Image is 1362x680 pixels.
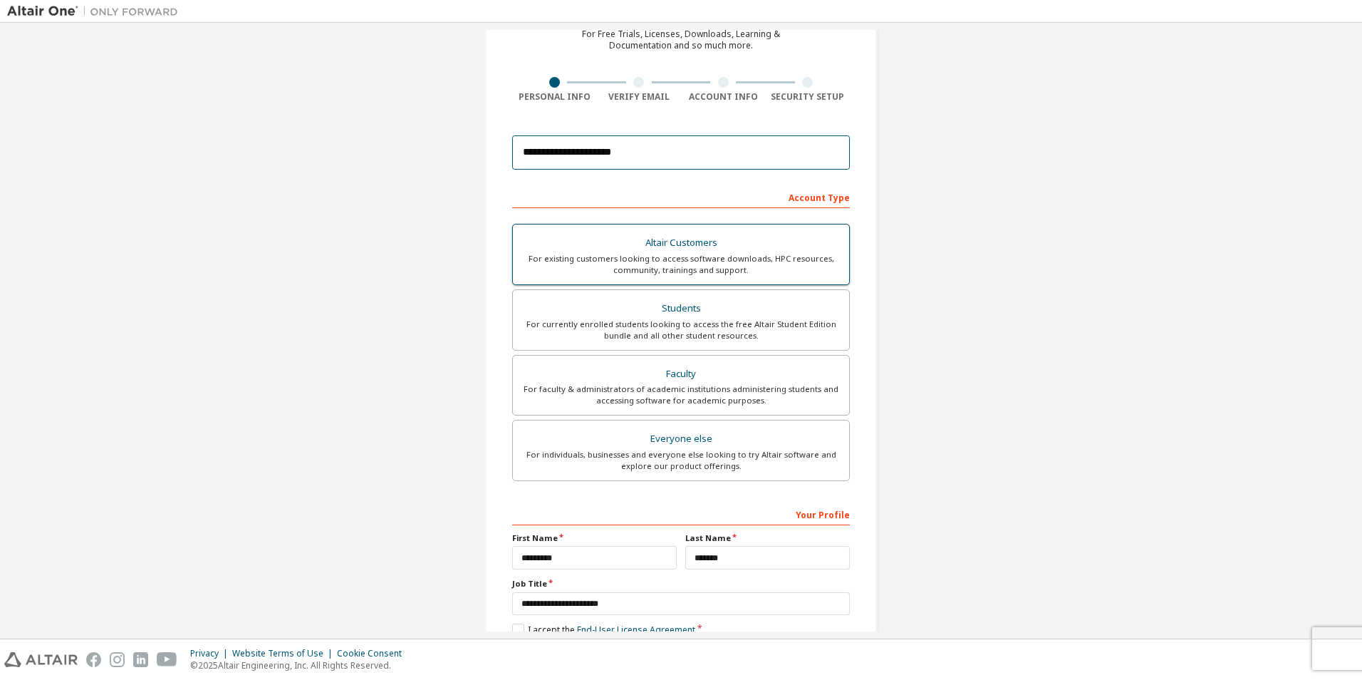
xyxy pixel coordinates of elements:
div: Website Terms of Use [232,648,337,659]
a: End-User License Agreement [577,624,695,636]
img: Altair One [7,4,185,19]
div: Security Setup [766,91,851,103]
div: Altair Customers [521,233,841,253]
div: For currently enrolled students looking to access the free Altair Student Edition bundle and all ... [521,319,841,341]
label: First Name [512,532,677,544]
img: instagram.svg [110,652,125,667]
img: linkedin.svg [133,652,148,667]
label: Last Name [685,532,850,544]
div: Account Info [681,91,766,103]
div: For existing customers looking to access software downloads, HPC resources, community, trainings ... [521,253,841,276]
img: facebook.svg [86,652,101,667]
div: For individuals, businesses and everyone else looking to try Altair software and explore our prod... [521,449,841,472]
div: Faculty [521,364,841,384]
div: For Free Trials, Licenses, Downloads, Learning & Documentation and so much more. [582,29,780,51]
p: © 2025 Altair Engineering, Inc. All Rights Reserved. [190,659,410,671]
div: Personal Info [512,91,597,103]
div: Privacy [190,648,232,659]
img: youtube.svg [157,652,177,667]
div: Students [521,299,841,319]
label: I accept the [512,624,695,636]
img: altair_logo.svg [4,652,78,667]
div: Cookie Consent [337,648,410,659]
label: Job Title [512,578,850,589]
div: Everyone else [521,429,841,449]
div: For faculty & administrators of academic institutions administering students and accessing softwa... [521,383,841,406]
div: Your Profile [512,503,850,525]
div: Account Type [512,185,850,208]
div: Verify Email [597,91,682,103]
